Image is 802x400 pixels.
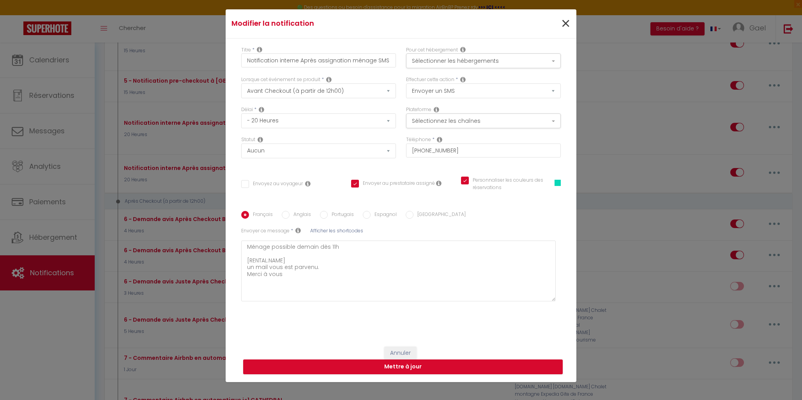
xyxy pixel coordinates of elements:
[259,106,264,113] i: Action Time
[406,76,454,83] label: Effectuer cette action
[406,46,458,54] label: Pour cet hébergement
[561,16,571,32] button: Close
[460,46,466,53] i: This Rental
[249,211,273,219] label: Français
[241,227,290,235] label: Envoyer ce message
[384,347,417,360] button: Annuler
[243,359,563,374] button: Mettre à jour
[326,76,332,83] i: Event Occur
[406,53,561,68] button: Sélectionner les hébergements
[310,227,363,234] span: Afficher les shortcodes
[436,180,442,186] i: Envoyer au prestataire si il est assigné
[561,12,571,35] span: ×
[437,136,442,143] i: Phone number
[434,106,439,113] i: Action Channel
[406,106,431,113] label: Plateforme
[413,211,466,219] label: [GEOGRAPHIC_DATA]
[257,46,262,53] i: Title
[328,211,354,219] label: Portugais
[241,106,253,113] label: Délai
[406,136,431,143] label: Téléphone
[371,211,397,219] label: Espagnol
[460,76,466,83] i: Action Type
[231,18,454,29] h4: Modifier la notification
[258,136,263,143] i: Booking status
[295,227,301,234] i: Sms
[241,136,255,143] label: Statut
[290,211,311,219] label: Anglais
[406,113,561,128] button: Sélectionnez les chaînes
[241,76,320,83] label: Lorsque cet événement se produit
[305,181,311,187] i: Envoyer au voyageur
[241,46,251,54] label: Titre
